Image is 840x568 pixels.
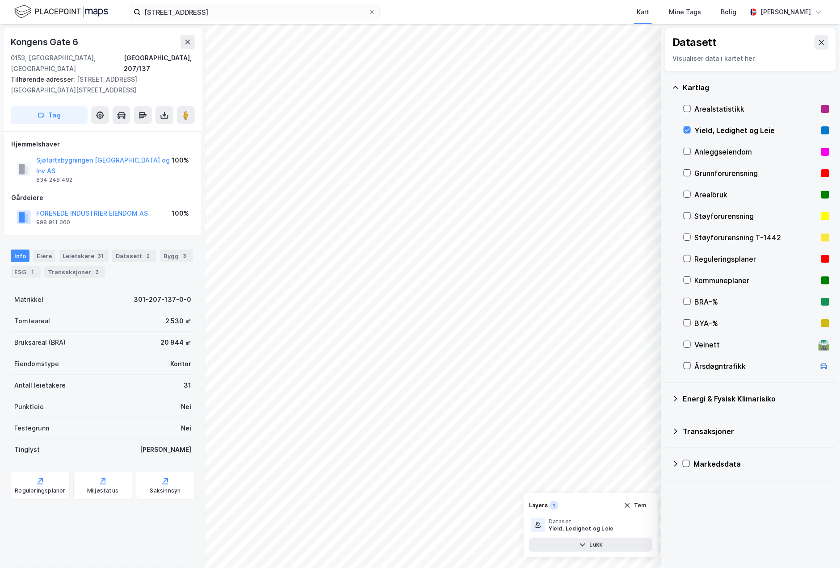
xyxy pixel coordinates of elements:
div: Veinett [694,339,815,350]
div: Kongens Gate 6 [11,35,80,49]
div: Kommuneplaner [694,275,818,286]
div: Eiere [33,250,55,262]
div: Arealstatistikk [694,104,818,114]
div: 1 [550,501,559,510]
div: Saksinnsyn [150,487,181,494]
div: 100% [172,155,189,166]
div: Anleggseiendom [694,146,818,157]
div: 301-207-137-0-0 [134,294,191,305]
div: Reguleringsplaner [15,487,65,494]
div: Antall leietakere [14,380,66,391]
div: 0153, [GEOGRAPHIC_DATA], [GEOGRAPHIC_DATA] [11,53,124,74]
div: 31 [184,380,191,391]
input: Søk på adresse, matrikkel, gårdeiere, leietakere eller personer [141,5,369,19]
div: Yield, Ledighet og Leie [694,125,818,136]
div: Visualiser data i kartet her. [672,53,829,64]
div: Matrikkel [14,294,43,305]
div: Kart [637,7,649,17]
div: Arealbruk [694,189,818,200]
div: 31 [96,251,105,260]
div: [GEOGRAPHIC_DATA], 207/137 [124,53,195,74]
div: Kontrollprogram for chat [795,525,840,568]
div: Eiendomstype [14,359,59,369]
div: 🛣️ [818,339,830,351]
img: logo.f888ab2527a4732fd821a326f86c7f29.svg [14,4,108,20]
div: 1 [28,267,37,276]
div: Datasett [672,35,717,50]
div: Transaksjoner [44,266,105,278]
div: Energi & Fysisk Klimarisiko [683,393,829,404]
div: Støyforurensning T-1442 [694,232,818,243]
button: Lukk [529,538,652,552]
div: Grunnforurensning [694,168,818,179]
div: Bolig [721,7,736,17]
div: BYA–% [694,318,818,329]
div: Leietakere [59,250,109,262]
div: Layers [529,502,548,509]
div: [PERSON_NAME] [760,7,811,17]
div: Info [11,250,29,262]
div: Gårdeiere [11,192,194,203]
div: Yield, Ledighet og Leie [549,525,614,532]
div: Tomteareal [14,316,50,326]
div: Transaksjoner [683,426,829,437]
div: 2 [144,251,153,260]
div: Punktleie [14,401,44,412]
div: Hjemmelshaver [11,139,194,150]
div: Festegrunn [14,423,49,434]
div: [STREET_ADDRESS][GEOGRAPHIC_DATA][STREET_ADDRESS] [11,74,188,96]
div: 998 911 060 [36,219,70,226]
span: Tilhørende adresser: [11,75,77,83]
button: Tag [11,106,88,124]
div: Nei [181,423,191,434]
div: Markedsdata [693,459,829,469]
div: Reguleringsplaner [694,254,818,264]
div: Bruksareal (BRA) [14,337,66,348]
div: 3 [181,251,189,260]
div: Miljøstatus [87,487,118,494]
div: Årsdøgntrafikk [694,361,815,372]
div: Nei [181,401,191,412]
div: 3 [93,267,102,276]
div: 834 248 492 [36,176,72,184]
div: 2 530 ㎡ [165,316,191,326]
div: Datasett [112,250,156,262]
div: Bygg [160,250,193,262]
div: 100% [172,208,189,219]
div: Kontor [170,359,191,369]
div: Mine Tags [669,7,701,17]
div: Kartlag [683,82,829,93]
div: Støyforurensning [694,211,818,221]
iframe: Chat Widget [795,525,840,568]
div: ESG [11,266,41,278]
div: Tinglyst [14,444,40,455]
div: Dataset [549,518,614,525]
div: [PERSON_NAME] [140,444,191,455]
button: Tøm [618,498,652,513]
div: 20 944 ㎡ [160,337,191,348]
div: BRA–% [694,297,818,307]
